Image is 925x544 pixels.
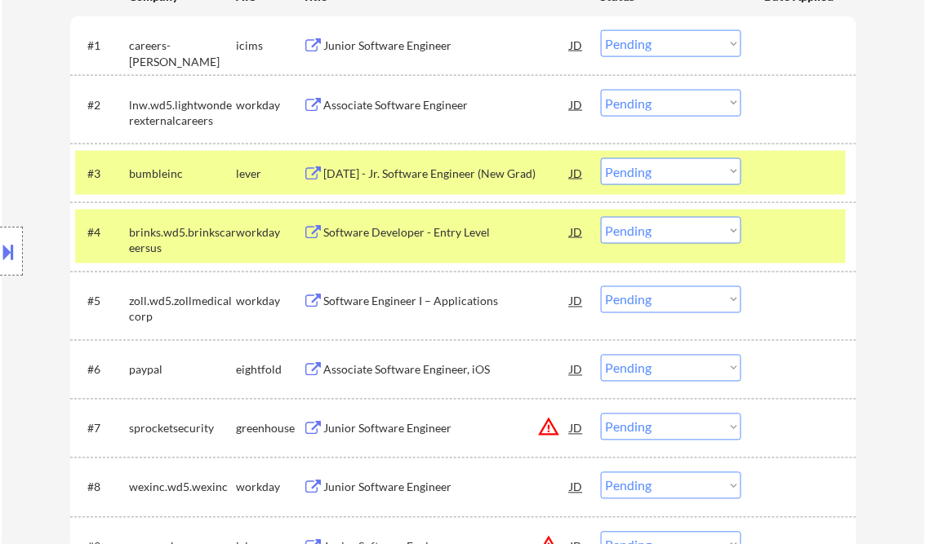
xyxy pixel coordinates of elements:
div: Software Engineer I – Applications [324,294,571,310]
button: warning_amber [538,416,561,439]
div: workday [237,480,304,496]
div: JD [569,30,585,60]
div: icims [237,38,304,54]
div: lnw.wd5.lightwonderexternalcareers [130,97,237,129]
div: #7 [88,421,117,437]
div: Associate Software Engineer [324,97,571,113]
div: #2 [88,97,117,113]
div: #8 [88,480,117,496]
div: Associate Software Engineer, iOS [324,362,571,378]
div: JD [569,414,585,443]
div: JD [569,217,585,246]
div: JD [569,355,585,384]
div: Junior Software Engineer [324,480,571,496]
div: greenhouse [237,421,304,437]
div: Software Developer - Entry Level [324,224,571,241]
div: JD [569,472,585,502]
div: wexinc.wd5.wexinc [130,480,237,496]
div: sprocketsecurity [130,421,237,437]
div: JD [569,286,585,316]
div: Junior Software Engineer [324,421,571,437]
div: careers-[PERSON_NAME] [130,38,237,69]
div: JD [569,158,585,188]
div: Junior Software Engineer [324,38,571,54]
div: workday [237,97,304,113]
div: #1 [88,38,117,54]
div: JD [569,90,585,119]
div: [DATE] - Jr. Software Engineer (New Grad) [324,166,571,182]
